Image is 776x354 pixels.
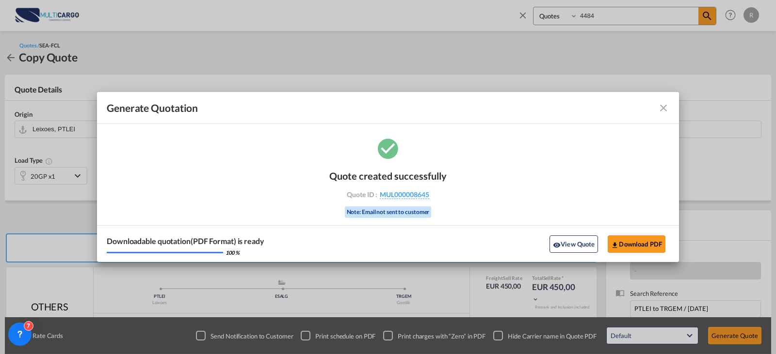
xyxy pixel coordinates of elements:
button: Download PDF [608,235,665,253]
button: icon-eyeView Quote [550,235,598,253]
md-dialog: Generate Quotation Quote ... [97,92,679,262]
md-icon: icon-checkbox-marked-circle [376,136,400,160]
md-icon: icon-download [611,241,619,249]
div: Quote created successfully [329,170,447,182]
span: Generate Quotation [107,102,198,114]
div: Downloadable quotation(PDF Format) is ready [107,236,264,246]
div: Quote ID : [332,190,444,199]
md-icon: icon-close fg-AAA8AD cursor m-0 [658,102,669,114]
md-icon: icon-eye [553,241,561,249]
span: MUL000008645 [380,190,429,199]
div: Note: Email not sent to customer [345,206,432,218]
div: 100 % [226,249,240,256]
